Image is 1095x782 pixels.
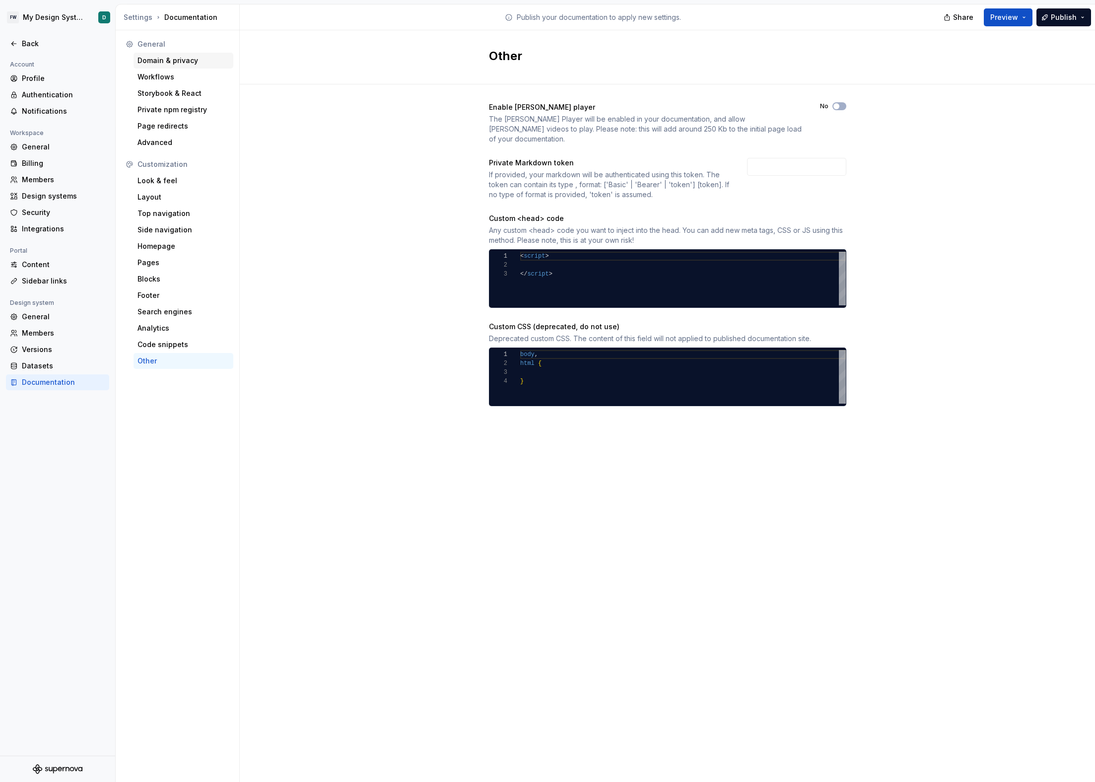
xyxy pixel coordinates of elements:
div: My Design System [23,12,86,22]
a: Members [6,172,109,188]
div: Pages [137,258,229,268]
div: Analytics [137,323,229,333]
h2: Other [489,48,834,64]
a: Datasets [6,358,109,374]
span: Share [953,12,973,22]
div: D [102,13,106,21]
div: Workspace [6,127,48,139]
div: Custom <head> code [489,213,846,223]
a: Homepage [134,238,233,254]
a: Layout [134,189,233,205]
a: Security [6,205,109,220]
div: 1 [489,350,507,359]
p: Publish your documentation to apply new settings. [517,12,681,22]
div: Notifications [22,106,105,116]
span: Publish [1051,12,1077,22]
a: Content [6,257,109,273]
div: Other [137,356,229,366]
span: script [527,271,548,278]
span: > [548,271,552,278]
div: Custom CSS (deprecated, do not use) [489,322,846,332]
a: Domain & privacy [134,53,233,69]
div: Back [22,39,105,49]
div: Documentation [124,12,235,22]
div: Layout [137,192,229,202]
span: { [538,360,542,367]
div: 2 [489,359,507,368]
div: Deprecated custom CSS. The content of this field will not applied to published documentation site. [489,334,846,344]
a: Integrations [6,221,109,237]
div: Footer [137,290,229,300]
div: Content [22,260,105,270]
div: 1 [489,252,507,261]
span: > [545,253,548,260]
div: Workflows [137,72,229,82]
a: Design systems [6,188,109,204]
div: Profile [22,73,105,83]
span: Preview [990,12,1018,22]
div: Storybook & React [137,88,229,98]
span: , [534,351,538,358]
div: If provided, your markdown will be authenticated using this token. The token can contain its type... [489,170,729,200]
a: Billing [6,155,109,171]
div: Authentication [22,90,105,100]
div: 2 [489,261,507,270]
div: Page redirects [137,121,229,131]
div: Advanced [137,138,229,147]
div: Private npm registry [137,105,229,115]
div: Search engines [137,307,229,317]
div: Members [22,328,105,338]
a: Search engines [134,304,233,320]
a: Advanced [134,135,233,150]
div: Billing [22,158,105,168]
label: No [820,102,828,110]
a: Sidebar links [6,273,109,289]
div: Blocks [137,274,229,284]
div: General [22,142,105,152]
a: General [6,309,109,325]
span: } [520,378,524,385]
a: Notifications [6,103,109,119]
div: Customization [137,159,229,169]
div: Portal [6,245,31,257]
div: Security [22,208,105,217]
div: Design system [6,297,58,309]
span: script [524,253,545,260]
div: Any custom <head> code you want to inject into the head. You can add new meta tags, CSS or JS usi... [489,225,846,245]
a: Private npm registry [134,102,233,118]
div: Account [6,59,38,71]
div: General [137,39,229,49]
div: Code snippets [137,340,229,350]
svg: Supernova Logo [33,764,82,774]
a: Versions [6,342,109,357]
a: Footer [134,287,233,303]
button: Publish [1036,8,1091,26]
div: 3 [489,368,507,377]
button: Settings [124,12,152,22]
a: Analytics [134,320,233,336]
a: Authentication [6,87,109,103]
button: FWMy Design SystemD [2,6,113,28]
div: Sidebar links [22,276,105,286]
a: Code snippets [134,337,233,353]
span: < [520,253,524,260]
div: 3 [489,270,507,279]
div: Integrations [22,224,105,234]
a: Profile [6,71,109,86]
a: Pages [134,255,233,271]
button: Share [939,8,980,26]
a: Back [6,36,109,52]
a: Side navigation [134,222,233,238]
button: Preview [984,8,1032,26]
div: Documentation [22,377,105,387]
div: Datasets [22,361,105,371]
a: Top navigation [134,206,233,221]
div: 4 [489,377,507,386]
span: </ [520,271,527,278]
div: The [PERSON_NAME] Player will be enabled in your documentation, and allow [PERSON_NAME] videos to... [489,114,802,144]
div: Side navigation [137,225,229,235]
a: Other [134,353,233,369]
a: Page redirects [134,118,233,134]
